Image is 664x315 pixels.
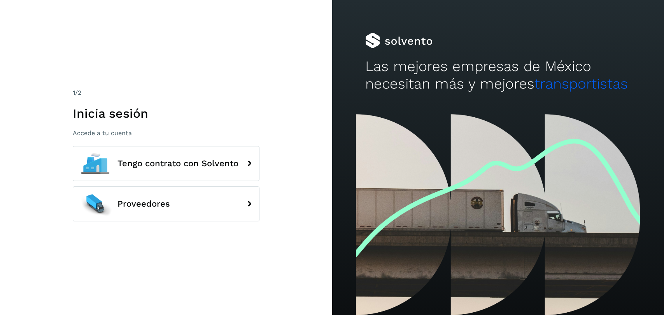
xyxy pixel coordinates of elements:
button: Tengo contrato con Solvento [73,146,259,181]
span: transportistas [534,75,628,92]
h2: Las mejores empresas de México necesitan más y mejores [365,58,631,92]
span: Proveedores [117,199,170,209]
span: 1 [73,89,75,96]
span: Tengo contrato con Solvento [117,159,238,168]
p: Accede a tu cuenta [73,129,259,137]
button: Proveedores [73,186,259,221]
h1: Inicia sesión [73,106,259,121]
div: /2 [73,88,259,97]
